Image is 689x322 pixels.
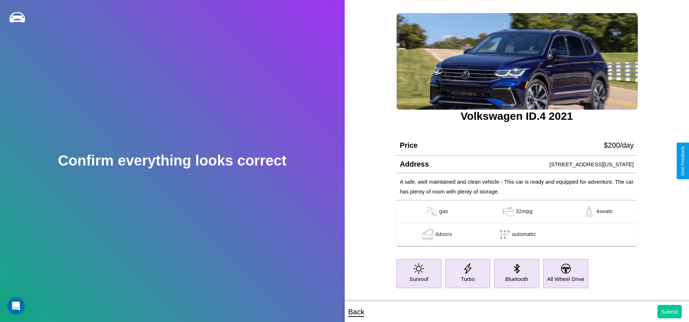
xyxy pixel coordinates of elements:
[348,305,364,318] p: Back
[461,274,475,284] p: Turbo
[396,110,637,122] h3: Volkswagen ID.4 2021
[421,229,435,240] img: gas
[396,200,637,246] table: simple table
[400,160,429,168] h4: Address
[400,141,418,150] h4: Price
[439,206,448,217] p: gas
[550,159,634,169] p: [STREET_ADDRESS][US_STATE]
[435,229,452,240] p: 4 doors
[582,206,596,217] img: gas
[512,229,536,240] p: automatic
[596,206,613,217] p: 4 seats
[7,297,25,315] iframe: Intercom live chat
[505,274,528,284] p: Bluetooth
[58,152,287,169] h2: Confirm everything looks correct
[547,274,584,284] p: All Wheel Drive
[515,206,532,217] p: 32 mpg
[501,206,515,217] img: gas
[425,206,439,217] img: gas
[604,139,633,152] p: $ 200 /day
[409,274,429,284] p: Sunroof
[400,177,634,196] p: A safe, well maintained and clean vehicle - This car is ready and equipped for adventure. The car...
[680,146,685,176] div: Give Feedback
[657,305,682,318] button: Submit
